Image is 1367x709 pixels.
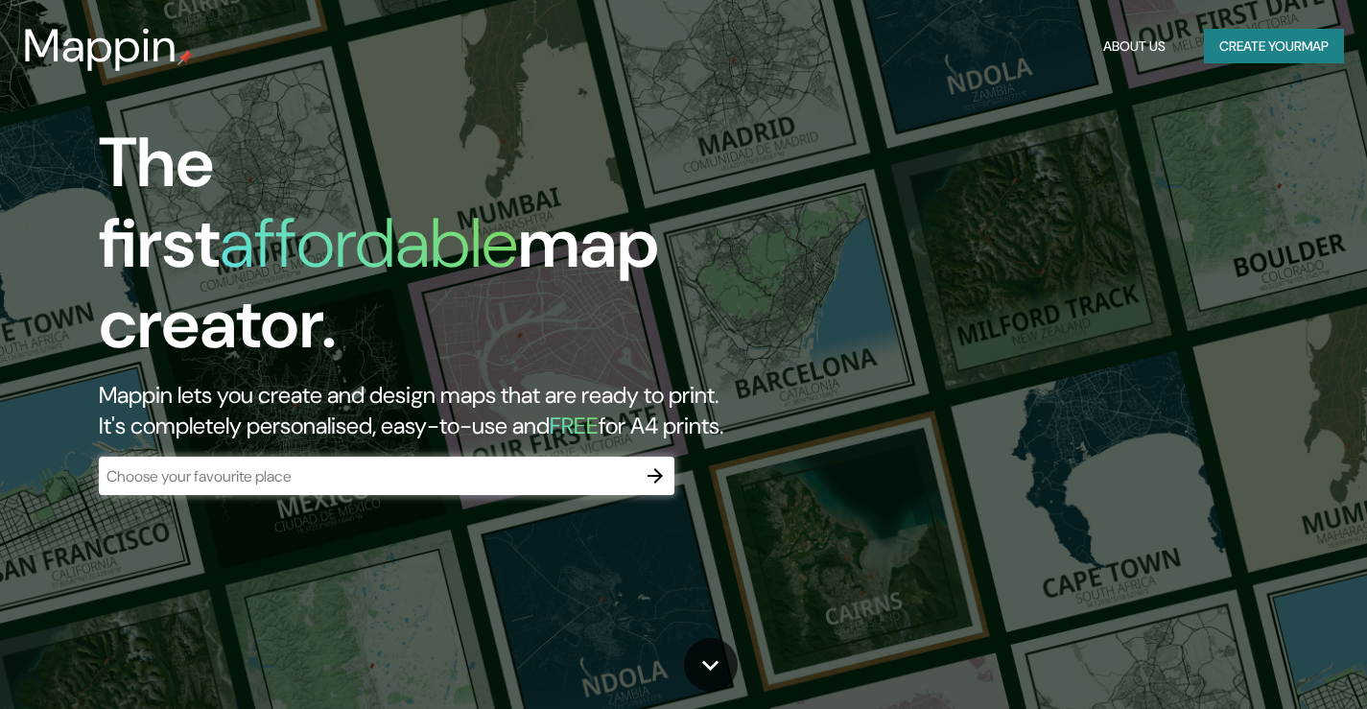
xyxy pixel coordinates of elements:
[99,380,783,441] h2: Mappin lets you create and design maps that are ready to print. It's completely personalised, eas...
[177,50,193,65] img: mappin-pin
[23,19,177,73] h3: Mappin
[220,199,518,288] h1: affordable
[1204,29,1344,64] button: Create yourmap
[99,465,636,487] input: Choose your favourite place
[1096,29,1173,64] button: About Us
[99,123,783,380] h1: The first map creator.
[550,411,599,440] h5: FREE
